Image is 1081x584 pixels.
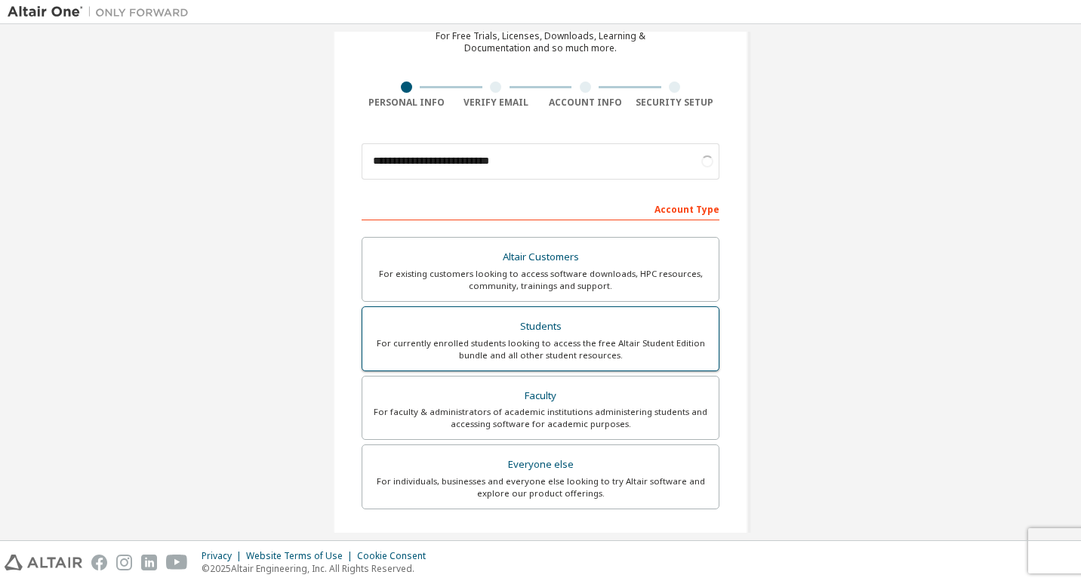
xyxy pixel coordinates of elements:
img: youtube.svg [166,555,188,570]
p: © 2025 Altair Engineering, Inc. All Rights Reserved. [202,562,435,575]
img: linkedin.svg [141,555,157,570]
img: altair_logo.svg [5,555,82,570]
div: Account Type [362,196,719,220]
div: Personal Info [362,97,451,109]
div: Verify Email [451,97,541,109]
div: Cookie Consent [357,550,435,562]
div: Your Profile [362,532,719,556]
div: For individuals, businesses and everyone else looking to try Altair software and explore our prod... [371,475,710,499]
div: Faculty [371,386,710,407]
div: Account Info [540,97,630,109]
div: Altair Customers [371,247,710,268]
div: For existing customers looking to access software downloads, HPC resources, community, trainings ... [371,268,710,292]
div: For currently enrolled students looking to access the free Altair Student Edition bundle and all ... [371,337,710,361]
div: For Free Trials, Licenses, Downloads, Learning & Documentation and so much more. [436,30,645,54]
img: Altair One [8,5,196,20]
div: For faculty & administrators of academic institutions administering students and accessing softwa... [371,406,710,430]
div: Privacy [202,550,246,562]
div: Website Terms of Use [246,550,357,562]
div: Everyone else [371,454,710,475]
img: instagram.svg [116,555,132,570]
div: Security Setup [630,97,720,109]
div: Students [371,316,710,337]
img: facebook.svg [91,555,107,570]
